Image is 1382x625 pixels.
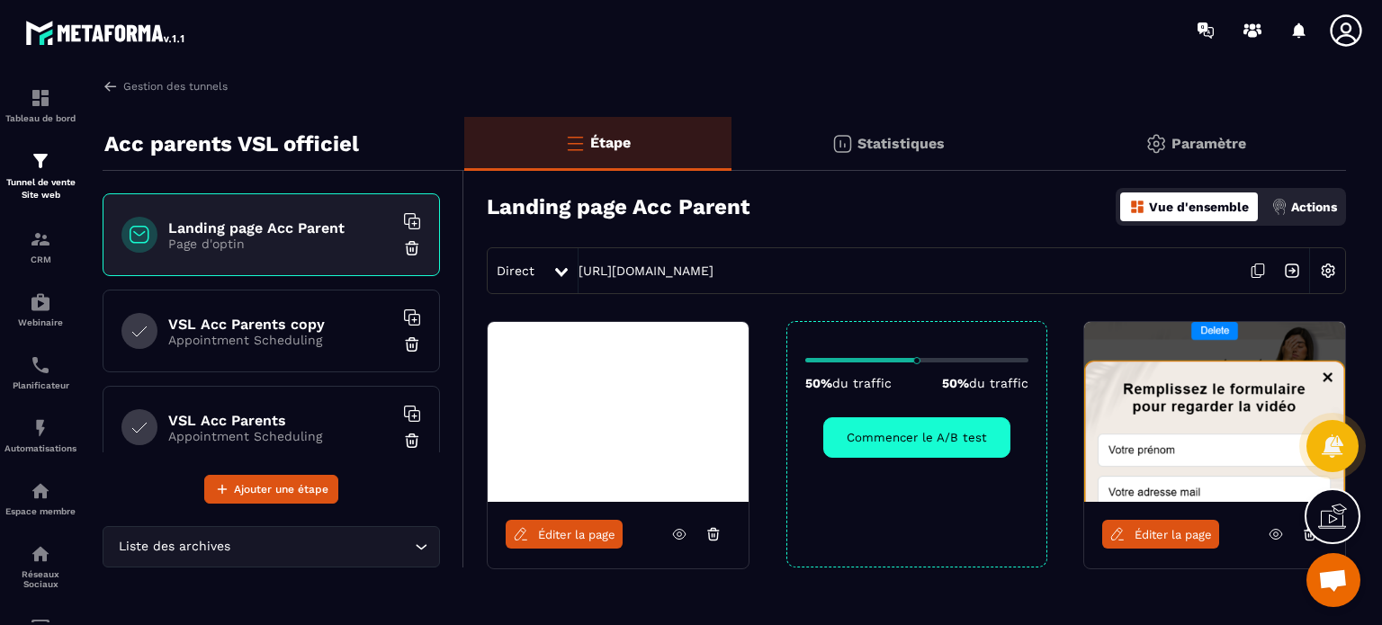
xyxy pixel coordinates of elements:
[590,134,631,151] p: Étape
[168,429,393,443] p: Appointment Scheduling
[1306,553,1360,607] div: Ouvrir le chat
[403,335,421,353] img: trash
[4,380,76,390] p: Planificateur
[1145,133,1167,155] img: setting-gr.5f69749f.svg
[488,322,749,502] img: image
[168,412,393,429] h6: VSL Acc Parents
[857,135,945,152] p: Statistiques
[30,354,51,376] img: scheduler
[4,215,76,278] a: formationformationCRM
[204,475,338,504] button: Ajouter une étape
[1275,254,1309,288] img: arrow-next.bcc2205e.svg
[4,278,76,341] a: automationsautomationsWebinaire
[234,537,410,557] input: Search for option
[4,443,76,453] p: Automatisations
[4,404,76,467] a: automationsautomationsAutomatisations
[168,237,393,251] p: Page d'optin
[4,74,76,137] a: formationformationTableau de bord
[1102,520,1219,549] a: Éditer la page
[1291,200,1337,214] p: Actions
[4,113,76,123] p: Tableau de bord
[30,291,51,313] img: automations
[4,137,76,215] a: formationformationTunnel de vente Site web
[4,254,76,264] p: CRM
[30,543,51,565] img: social-network
[1129,199,1145,215] img: dashboard-orange.40269519.svg
[168,316,393,333] h6: VSL Acc Parents copy
[1149,200,1249,214] p: Vue d'ensemble
[506,520,623,549] a: Éditer la page
[4,467,76,530] a: automationsautomationsEspace membre
[969,376,1028,390] span: du traffic
[942,376,1028,390] p: 50%
[1084,322,1345,502] img: image
[168,219,393,237] h6: Landing page Acc Parent
[103,78,119,94] img: arrow
[30,417,51,439] img: automations
[4,569,76,589] p: Réseaux Sociaux
[4,176,76,201] p: Tunnel de vente Site web
[4,317,76,327] p: Webinaire
[497,263,534,278] span: Direct
[4,530,76,603] a: social-networksocial-networkRéseaux Sociaux
[4,341,76,404] a: schedulerschedulerPlanificateur
[103,526,440,567] div: Search for option
[805,376,892,390] p: 50%
[234,480,328,498] span: Ajouter une étape
[103,78,228,94] a: Gestion des tunnels
[831,133,853,155] img: stats.20deebd0.svg
[25,16,187,49] img: logo
[114,537,234,557] span: Liste des archives
[823,417,1010,458] button: Commencer le A/B test
[538,528,615,541] span: Éditer la page
[832,376,892,390] span: du traffic
[30,228,51,250] img: formation
[487,194,749,219] h3: Landing page Acc Parent
[1171,135,1246,152] p: Paramètre
[30,480,51,502] img: automations
[1135,528,1212,541] span: Éditer la page
[30,87,51,109] img: formation
[1271,199,1288,215] img: actions.d6e523a2.png
[30,150,51,172] img: formation
[579,263,713,278] a: [URL][DOMAIN_NAME]
[403,432,421,450] img: trash
[168,333,393,347] p: Appointment Scheduling
[403,239,421,257] img: trash
[1311,254,1345,288] img: setting-w.858f3a88.svg
[104,126,359,162] p: Acc parents VSL officiel
[564,132,586,154] img: bars-o.4a397970.svg
[4,506,76,516] p: Espace membre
